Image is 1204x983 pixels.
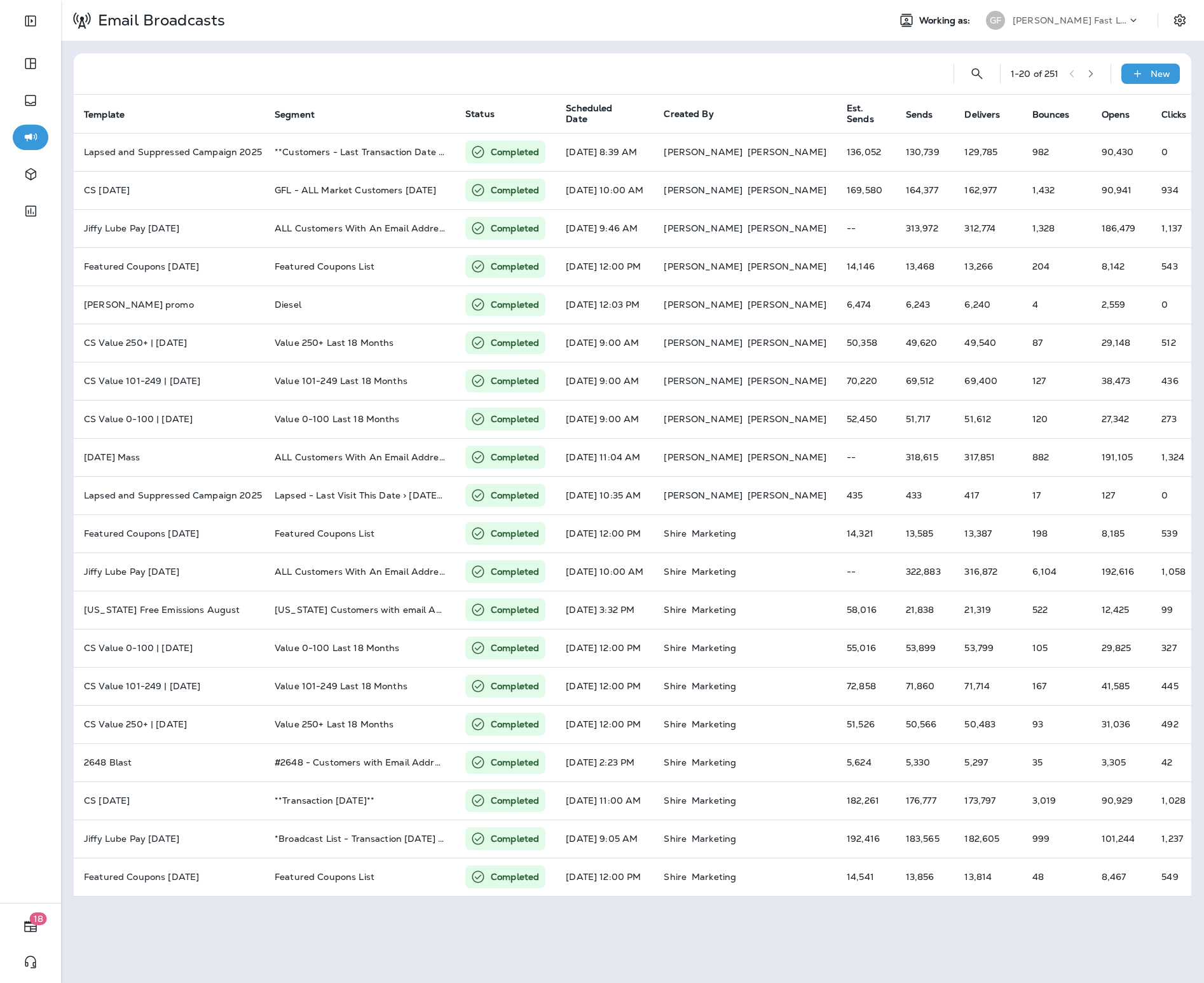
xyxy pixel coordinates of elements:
p: Shire [664,757,687,767]
p: Featured Coupons September 2025 [84,261,254,272]
td: 58,016 [837,591,896,629]
td: 322,883 [896,553,955,591]
td: [DATE] 12:03 PM [556,285,653,324]
p: [PERSON_NAME] [748,338,826,348]
span: Open rate:60% (Opens/Sends) [1102,451,1133,463]
p: Completed [491,642,539,654]
td: 4 [1022,285,1091,324]
td: 13,387 [954,514,1022,553]
p: Marketing [692,872,736,882]
p: Completed [491,146,539,158]
td: -- [837,553,896,591]
td: [DATE] 9:46 AM [556,209,653,247]
td: [DATE] 9:00 AM [556,400,653,438]
td: 17 [1022,476,1091,514]
p: Completed [491,832,539,845]
td: 433 [896,476,955,514]
span: Segment [275,109,315,120]
span: Value 101-249 Last 18 Months [275,680,407,692]
td: 192,416 [837,820,896,858]
p: [PERSON_NAME] [748,261,826,272]
td: 69,400 [954,362,1022,400]
p: Completed [491,260,539,273]
td: [DATE] 9:05 AM [556,820,653,858]
span: #2648 - Customers with Email Addresses [275,757,458,768]
span: Segment [275,109,331,120]
td: 51,612 [954,400,1022,438]
p: Completed [491,680,539,692]
span: Utah Customers with email AND no emissions [275,604,509,615]
td: 13,468 [896,247,955,285]
span: Bounces [1032,109,1070,120]
span: Open rate:59% (Opens/Sends) [1102,337,1131,348]
td: 93 [1022,705,1091,743]
span: Working as: [919,15,973,26]
td: 5,624 [837,743,896,781]
span: Template [84,109,125,120]
td: 50,358 [837,324,896,362]
span: Value 250+ Last 18 Months [275,718,394,730]
span: Diesel [275,299,301,310]
span: Click rate:1% (Clicks/Opens) [1161,223,1182,234]
span: Lapsed - Last Visit This Date > 2 years ago (Max = 500 customers) [275,490,544,501]
td: 13,585 [896,514,955,553]
p: [PERSON_NAME] [748,147,826,157]
span: 0 [1161,490,1168,501]
p: Marketing [692,757,736,767]
td: 50,483 [954,705,1022,743]
p: CS Value 250+ | September 2025 [84,338,254,348]
td: [DATE] 9:00 AM [556,362,653,400]
span: Click rate:1% (Clicks/Opens) [1161,604,1173,615]
p: Completed [491,413,539,425]
p: CS September 2025 [84,185,254,195]
p: [PERSON_NAME] [664,223,742,233]
p: Lapsed and Suppressed Campaign 2025 [84,490,254,500]
span: Scheduled Date [566,103,648,125]
td: 982 [1022,133,1091,171]
p: Completed [491,184,539,196]
p: [PERSON_NAME] [664,299,742,310]
p: Jiffy Lube Pay August 2025 [84,567,254,577]
td: 49,540 [954,324,1022,362]
td: 1,432 [1022,171,1091,209]
p: Completed [491,222,539,235]
p: [PERSON_NAME] [748,490,826,500]
p: Completed [491,565,539,578]
td: [DATE] 11:00 AM [556,781,653,820]
p: Marketing [692,528,736,539]
p: [PERSON_NAME] Fast Lube dba [PERSON_NAME] [1013,15,1127,25]
p: Completed [491,489,539,502]
span: Open rate:55% (Opens/Sends) [1102,833,1135,844]
p: Jiffy Lube Pay September 2025 [84,223,254,233]
p: CS Value 101-249 | August 2025 [84,681,254,691]
p: Completed [491,375,539,387]
p: [PERSON_NAME] [748,376,826,386]
div: 1 - 20 of 251 [1011,69,1059,79]
p: Email Broadcasts [93,11,225,30]
p: CS Value 0-100 | August 2025 [84,643,254,653]
span: Open rate:55% (Opens/Sends) [1102,642,1132,654]
p: Completed [491,298,539,311]
span: Template [84,109,141,120]
td: -- [837,438,896,476]
p: Marketing [692,605,736,615]
td: 417 [954,476,1022,514]
td: [DATE] 12:00 PM [556,629,653,667]
span: Open rate:60% (Opens/Sends) [1102,566,1135,577]
td: 313,972 [896,209,955,247]
td: 50,566 [896,705,955,743]
p: Marketing [692,795,736,806]
p: Shire [664,681,687,691]
td: 69,512 [896,362,955,400]
p: [PERSON_NAME] [748,223,826,233]
td: [DATE] 11:04 AM [556,438,653,476]
p: Shire [664,528,687,539]
div: GF [986,11,1005,30]
span: Clicks [1161,109,1186,120]
span: Open rate:29% (Opens/Sends) [1102,490,1115,501]
span: Open rate:61% (Opens/Sends) [1102,871,1126,883]
p: CS Value 250+ | August 2025 [84,719,254,729]
button: Search Email Broadcasts [964,61,990,86]
p: [PERSON_NAME] [748,414,826,424]
td: 169,580 [837,171,896,209]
